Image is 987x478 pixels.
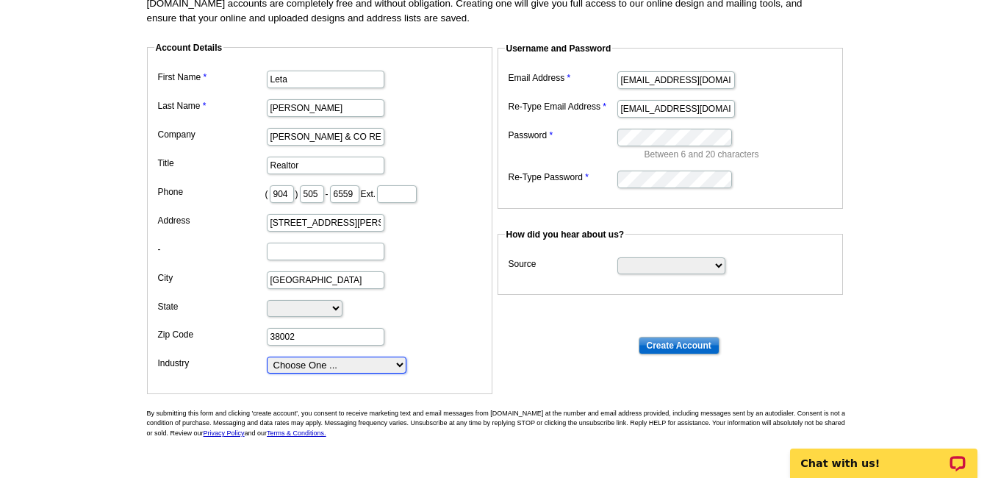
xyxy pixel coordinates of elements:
[780,432,987,478] iframe: LiveChat chat widget
[267,429,326,437] a: Terms & Conditions.
[509,71,616,85] label: Email Address
[158,214,265,227] label: Address
[204,429,245,437] a: Privacy Policy
[505,228,626,241] legend: How did you hear about us?
[158,71,265,84] label: First Name
[639,337,719,354] input: Create Account
[509,171,616,184] label: Re-Type Password
[509,257,616,271] label: Source
[158,300,265,313] label: State
[158,157,265,170] label: Title
[158,243,265,256] label: -
[645,148,836,161] p: Between 6 and 20 characters
[509,129,616,142] label: Password
[154,182,485,204] dd: ( ) - Ext.
[154,41,224,54] legend: Account Details
[158,328,265,341] label: Zip Code
[158,271,265,285] label: City
[158,357,265,370] label: Industry
[158,185,265,199] label: Phone
[505,42,613,55] legend: Username and Password
[147,409,853,439] p: By submitting this form and clicking 'create account', you consent to receive marketing text and ...
[509,100,616,113] label: Re-Type Email Address
[158,128,265,141] label: Company
[158,99,265,113] label: Last Name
